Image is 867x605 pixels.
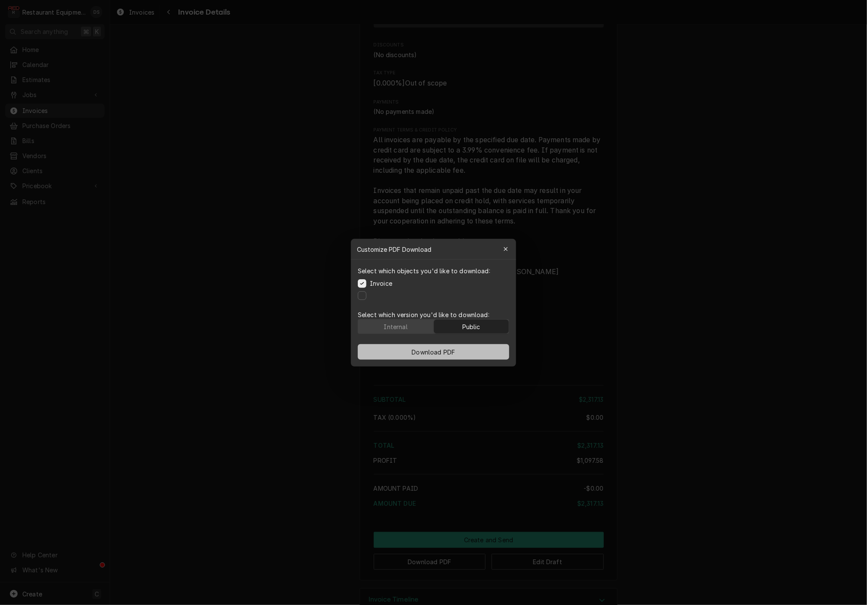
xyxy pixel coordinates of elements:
[358,310,509,319] p: Select which version you'd like to download:
[384,322,408,331] div: Internal
[358,344,509,360] button: Download PDF
[410,347,457,356] span: Download PDF
[351,239,516,260] div: Customize PDF Download
[370,279,392,288] label: Invoice
[358,266,490,275] p: Select which objects you'd like to download:
[462,322,480,331] div: Public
